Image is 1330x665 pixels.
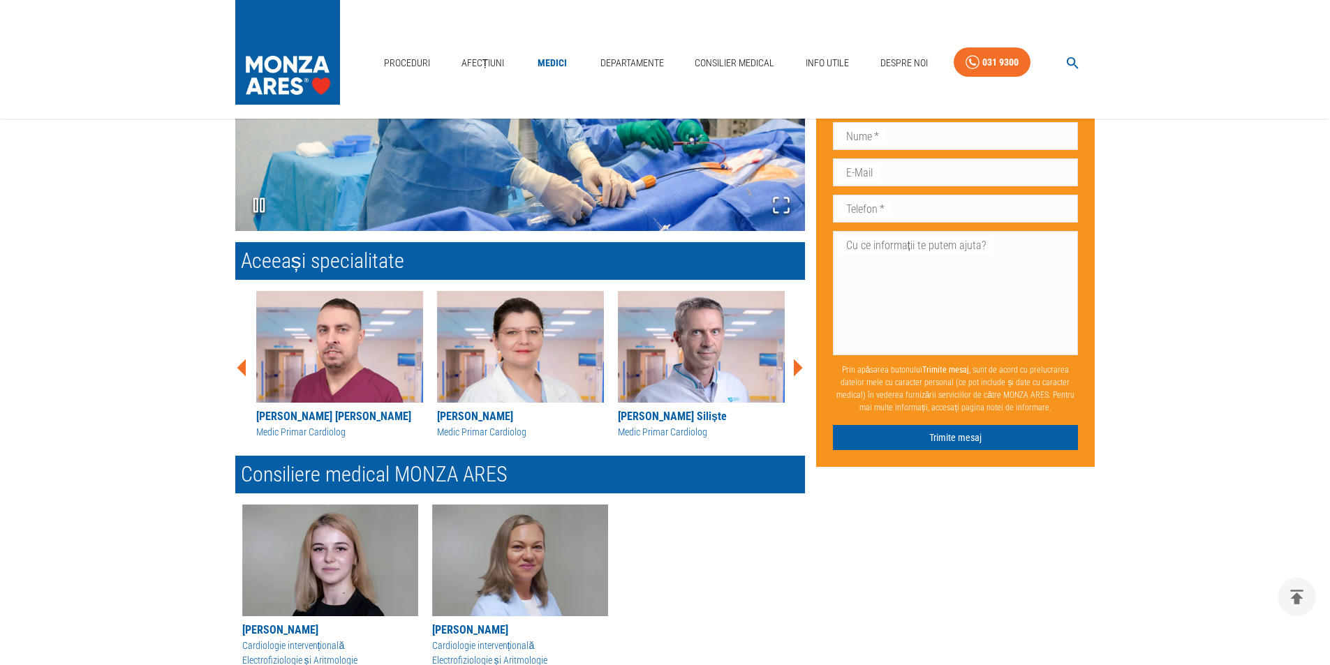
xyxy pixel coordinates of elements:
[618,291,785,440] a: [PERSON_NAME] SilișteMedic Primar Cardiolog
[256,408,423,425] div: [PERSON_NAME] [PERSON_NAME]
[875,49,933,77] a: Despre Noi
[595,49,670,77] a: Departamente
[256,291,423,440] a: [PERSON_NAME] [PERSON_NAME]Medic Primar Cardiolog
[432,505,608,616] img: Paula Gurei
[618,408,785,425] div: [PERSON_NAME] Siliște
[437,408,604,425] div: [PERSON_NAME]
[456,49,510,77] a: Afecțiuni
[982,54,1019,71] div: 031 9300
[922,364,969,374] b: Trimite mesaj
[378,49,436,77] a: Proceduri
[689,49,780,77] a: Consilier Medical
[235,456,805,493] h2: Consiliere medical MONZA ARES
[432,622,608,638] div: [PERSON_NAME]
[530,49,575,77] a: Medici
[242,505,418,616] img: Alina Udrea
[432,638,608,653] p: Cardiologie intervențională
[1278,578,1316,616] button: delete
[437,425,604,440] div: Medic Primar Cardiolog
[235,181,283,231] button: Play or Pause Slideshow
[242,638,418,653] p: Cardiologie intervențională
[618,291,785,403] img: Dr. Călin Siliște
[833,357,1079,419] p: Prin apăsarea butonului , sunt de acord cu prelucrarea datelor mele cu caracter personal (ce pot ...
[437,291,604,440] a: [PERSON_NAME]Medic Primar Cardiolog
[235,242,805,280] h2: Aceeași specialitate
[833,424,1079,450] button: Trimite mesaj
[242,622,418,638] div: [PERSON_NAME]
[256,291,423,403] img: Dr. George Răzvan Maxim
[800,49,855,77] a: Info Utile
[758,181,805,231] button: Open Fullscreen
[618,425,785,440] div: Medic Primar Cardiolog
[256,425,423,440] div: Medic Primar Cardiolog
[954,47,1030,77] a: 031 9300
